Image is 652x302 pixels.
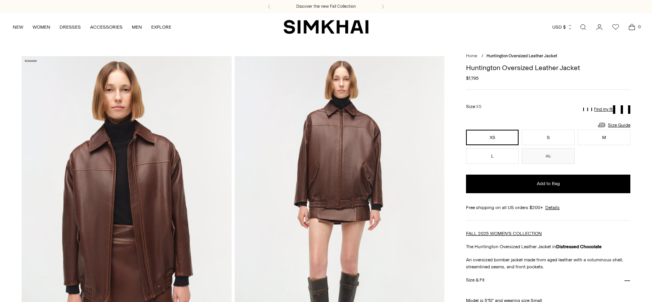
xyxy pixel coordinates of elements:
a: EXPLORE [151,19,171,36]
button: Add to Bag [466,175,630,193]
a: ACCESSORIES [90,19,123,36]
a: MEN [132,19,142,36]
div: Free shipping on all US orders $200+ [466,204,630,211]
a: WOMEN [32,19,50,36]
button: XS [466,130,519,145]
a: Wishlist [608,19,623,35]
button: L [466,148,519,164]
a: Discover the new Fall Collection [296,3,356,10]
a: FALL 2025 WOMEN'S COLLECTION [466,231,542,236]
nav: breadcrumbs [466,53,630,60]
button: XL [522,148,574,164]
span: XS [476,104,481,109]
label: Size: [466,103,481,110]
a: SIMKHAI [283,19,369,34]
p: The Huntington Oversized Leather Jacket in [466,243,630,250]
a: Go to the account page [592,19,607,35]
a: Size Guide [597,120,630,130]
button: USD $ [552,19,573,36]
button: Size & Fit [466,270,630,290]
div: / [481,53,483,60]
span: 0 [636,23,643,30]
span: Add to Bag [537,180,560,187]
a: NEW [13,19,23,36]
span: $1,795 [466,75,479,82]
p: An oversized bomber jacket made from aged leather with a voluminous shell, streamlined seams, and... [466,256,630,270]
span: Huntington Oversized Leather Jacket [486,53,557,58]
h3: Size & Fit [466,278,485,283]
button: M [578,130,630,145]
a: Home [466,53,477,58]
strong: Distressed Chocolate [556,244,602,249]
a: Open search modal [575,19,591,35]
a: Open cart modal [624,19,640,35]
a: Details [545,204,560,211]
h1: Huntington Oversized Leather Jacket [466,64,630,71]
button: S [522,130,574,145]
a: DRESSES [60,19,81,36]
